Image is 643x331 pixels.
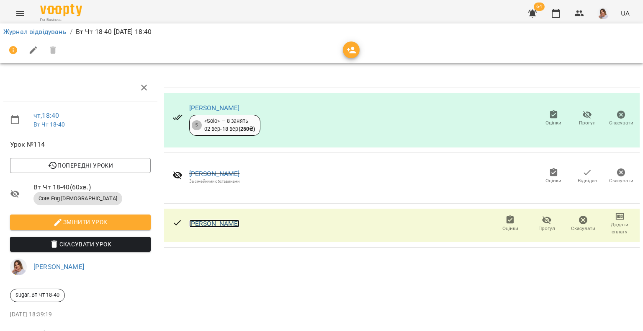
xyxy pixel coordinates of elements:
[17,160,144,171] span: Попередні уроки
[204,117,255,133] div: «Solo» — 8 занять 02 вер - 18 вер
[604,107,638,130] button: Скасувати
[40,17,82,23] span: For Business
[545,119,561,127] span: Оцінки
[617,5,633,21] button: UA
[10,3,30,23] button: Menu
[602,212,638,235] button: Додати сплату
[604,165,638,188] button: Скасувати
[70,27,72,37] li: /
[192,120,202,130] div: 5
[189,220,240,228] a: [PERSON_NAME]
[76,27,152,37] p: Вт Чт 18-40 [DATE] 18:40
[621,9,630,18] span: UA
[3,28,67,36] a: Журнал відвідувань
[565,212,602,235] button: Скасувати
[189,104,240,112] a: [PERSON_NAME]
[571,165,604,188] button: Відвідав
[189,178,240,184] div: За сімейними обставинами
[579,119,596,127] span: Прогул
[537,165,571,188] button: Оцінки
[33,263,84,271] a: [PERSON_NAME]
[17,217,144,227] span: Змінити урок
[571,107,604,130] button: Прогул
[10,237,151,252] button: Скасувати Урок
[33,111,59,119] a: чт , 18:40
[17,239,144,249] span: Скасувати Урок
[40,4,82,16] img: Voopty Logo
[10,158,151,173] button: Попередні уроки
[538,225,555,232] span: Прогул
[10,140,151,150] span: Урок №114
[545,177,561,184] span: Оцінки
[10,289,65,302] div: sugar_Вт Чт 18-40
[10,215,151,230] button: Змінити урок
[537,107,571,130] button: Оцінки
[607,221,633,235] span: Додати сплату
[609,177,633,184] span: Скасувати
[571,225,595,232] span: Скасувати
[239,126,255,132] b: ( 250 ₴ )
[534,3,545,11] span: 64
[10,291,64,299] span: sugar_Вт Чт 18-40
[33,195,122,202] span: Core Eng [DEMOGRAPHIC_DATA]
[10,310,151,319] p: [DATE] 18:39:19
[33,121,65,128] a: Вт Чт 18-40
[189,170,240,178] a: [PERSON_NAME]
[492,212,528,235] button: Оцінки
[597,8,609,19] img: d332a1c3318355be326c790ed3ba89f4.jpg
[578,177,597,184] span: Відвідав
[3,27,640,37] nav: breadcrumb
[33,182,151,192] span: Вт Чт 18-40 ( 60 хв. )
[502,225,518,232] span: Оцінки
[10,259,27,275] img: d332a1c3318355be326c790ed3ba89f4.jpg
[528,212,565,235] button: Прогул
[609,119,633,127] span: Скасувати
